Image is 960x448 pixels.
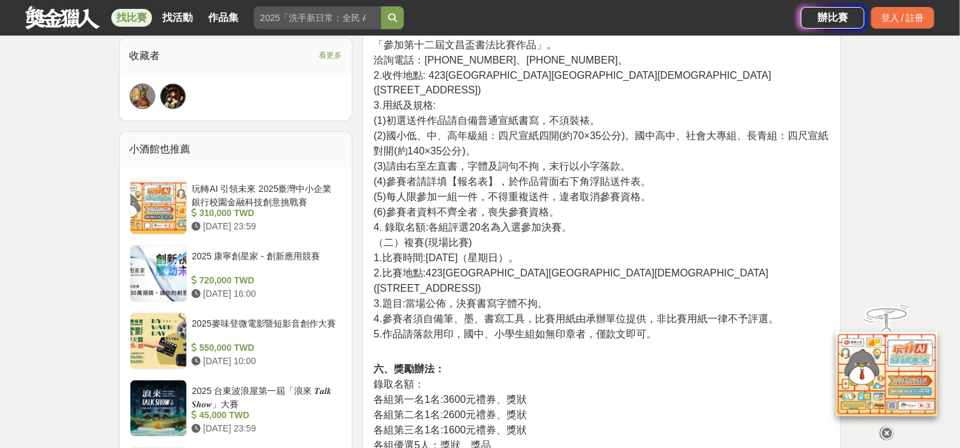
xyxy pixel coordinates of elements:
[130,313,342,370] a: 2025麥味登微電影暨短影音創作大賽 550,000 TWD [DATE] 10:00
[130,245,342,302] a: 2025 康寧創星家 - 創新應用競賽 720,000 TWD [DATE] 16:00
[373,192,651,203] span: (5)每人限參加一組一件，不得重複送件，違者取消參賽資格。
[373,177,651,187] span: (4)參賽者請詳填【報名表】，於作品背面右下角浮貼送件表。
[192,275,337,288] div: 720,000 TWD
[373,410,527,421] span: 各組第二名1名:2600元禮券、獎狀
[130,85,155,109] img: Avatar
[192,221,337,234] div: [DATE] 23:59
[157,9,198,27] a: 找活動
[373,253,518,264] span: 1.比賽時間:[DATE]（星期日）。
[373,55,628,65] span: 洽詢電話：[PHONE_NUMBER]、[PHONE_NUMBER]。
[192,355,337,369] div: [DATE] 10:00
[192,207,337,221] div: 310,000 TWD
[373,222,572,233] span: 4. 錄取名額:各組評選20名為入選參加決賽。
[373,161,630,172] span: (3)請由右至左直書，字體及詞句不拘，末行以小字落款。
[203,9,244,27] a: 作品集
[373,207,559,218] span: (6)參賽者資料不齊全者，喪失參賽資格。
[373,364,445,375] strong: 六、獎勵辦法：
[836,325,938,410] img: d2146d9a-e6f6-4337-9592-8cefde37ba6b.png
[130,50,160,61] span: 收藏者
[130,380,342,437] a: 2025 台東波浪屋第一屆「浪來 𝑻𝒂𝒍𝒌 𝑺𝒉𝒐𝒘」大賽 45,000 TWD [DATE] 23:59
[373,238,472,248] span: （二）複賽(現場比賽)
[373,395,527,405] span: 各組第一名1名:3600元禮券、獎狀
[192,250,337,275] div: 2025 康寧創星家 - 創新應用競賽
[871,7,935,29] div: 登入 / 註冊
[801,7,865,29] a: 辦比賽
[192,409,337,423] div: 45,000 TWD
[373,268,769,294] span: 2.比賽地點:423[GEOGRAPHIC_DATA][GEOGRAPHIC_DATA][DEMOGRAPHIC_DATA]([STREET_ADDRESS])
[192,288,337,301] div: [DATE] 16:00
[373,425,527,436] span: 各組第三名1名:1600元禮券、獎狀
[192,385,337,409] div: 2025 台東波浪屋第一屆「浪來 𝑻𝒂𝒍𝒌 𝑺𝒉𝒐𝒘」大賽
[373,24,823,50] span: 1. 收件截止日:即日起[DATE](星期五)止，以郵戳為憑，逾期或未符規定之作品概不受理，信封請註明「參加第十二屆文昌盃書法比賽作品」。
[373,70,771,96] span: 2.收件地點: 423[GEOGRAPHIC_DATA][GEOGRAPHIC_DATA][DEMOGRAPHIC_DATA]([STREET_ADDRESS])
[373,329,657,340] span: 5.作品請落款用印，國中、小學生組如無印章者，僅款文即可。
[130,178,342,235] a: 玩轉AI 引領未來 2025臺灣中小企業銀行校園金融科技創意挑戰賽 310,000 TWD [DATE] 23:59
[161,85,185,109] img: Avatar
[373,314,779,325] span: 4.參賽者須自備筆、墨、書寫工具，比賽用紙由承辦單位提供，非比賽用紙一律不予評選。
[111,9,152,27] a: 找比賽
[120,132,352,168] div: 小酒館也推薦
[373,131,828,157] span: (2)國小低、中、高年級組：四尺宣紙四開(約70×35公分)。國中高中、社會大專組、長青組：四尺宣紙對開(約140×35公分)。
[192,318,337,342] div: 2025麥味登微電影暨短影音創作大賽
[319,48,342,62] span: 看更多
[160,84,186,109] a: Avatar
[192,342,337,355] div: 550,000 TWD
[192,183,337,207] div: 玩轉AI 引領未來 2025臺灣中小企業銀行校園金融科技創意挑戰賽
[373,100,436,111] span: 3.用紙及規格:
[254,6,381,29] input: 2025「洗手新日常：全民 ALL IN」洗手歌全台徵選
[130,84,155,109] a: Avatar
[373,299,548,309] span: 3.題目:當場公佈，決賽書寫字體不拘。
[373,116,600,126] span: (1)初選送件作品請自備普通宣紙書寫，不須裝裱。
[192,423,337,436] div: [DATE] 23:59
[373,379,424,390] span: 錄取名額：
